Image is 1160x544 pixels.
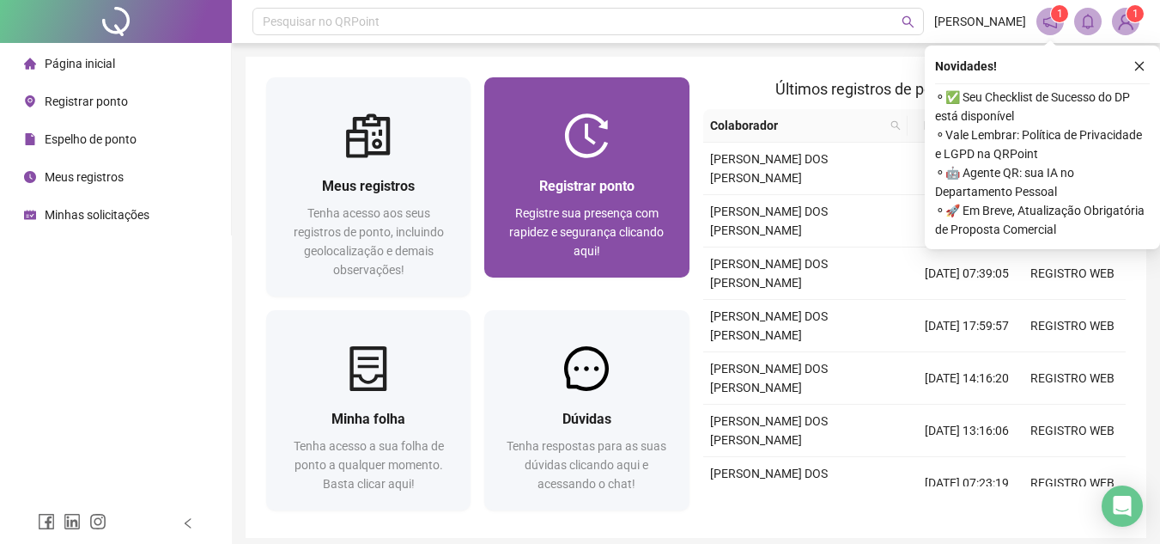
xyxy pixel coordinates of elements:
[710,309,828,342] span: [PERSON_NAME] DOS [PERSON_NAME]
[775,80,1053,98] span: Últimos registros de ponto sincronizados
[935,57,997,76] span: Novidades !
[45,57,115,70] span: Página inicial
[484,310,689,510] a: DúvidasTenha respostas para as suas dúvidas clicando aqui e acessando o chat!
[914,248,1020,300] td: [DATE] 07:39:05
[182,517,194,529] span: left
[935,88,1150,125] span: ⚬ ✅ Seu Checklist de Sucesso do DP está disponível
[914,195,1020,248] td: [DATE] 13:26:35
[908,109,1010,143] th: Data/Hora
[710,414,828,447] span: [PERSON_NAME] DOS [PERSON_NAME]
[710,152,828,185] span: [PERSON_NAME] DOS [PERSON_NAME]
[1133,8,1139,20] span: 1
[710,205,828,237] span: [PERSON_NAME] DOS [PERSON_NAME]
[710,116,884,135] span: Colaborador
[1080,14,1096,29] span: bell
[509,206,664,258] span: Registre sua presença com rapidez e segurança clicando aqui!
[294,206,444,277] span: Tenha acesso aos seus registros de ponto, incluindo geolocalização e demais observações!
[914,457,1020,510] td: [DATE] 07:23:19
[507,439,666,491] span: Tenha respostas para as suas dúvidas clicando aqui e acessando o chat!
[1042,14,1058,29] span: notification
[24,133,36,145] span: file
[1102,486,1143,527] div: Open Intercom Messenger
[331,411,405,427] span: Minha folha
[887,113,904,138] span: search
[38,513,55,530] span: facebook
[45,208,149,222] span: Minhas solicitações
[45,95,128,108] span: Registrar ponto
[266,77,471,296] a: Meus registrosTenha acesso aos seus registros de ponto, incluindo geolocalização e demais observa...
[935,125,1150,163] span: ⚬ Vale Lembrar: Política de Privacidade e LGPD na QRPoint
[89,513,106,530] span: instagram
[1020,300,1126,352] td: REGISTRO WEB
[1020,405,1126,457] td: REGISTRO WEB
[294,439,444,491] span: Tenha acesso a sua folha de ponto a qualquer momento. Basta clicar aqui!
[1020,352,1126,405] td: REGISTRO WEB
[934,12,1026,31] span: [PERSON_NAME]
[1133,60,1145,72] span: close
[1113,9,1139,34] img: 84045
[890,120,901,131] span: search
[24,171,36,183] span: clock-circle
[64,513,81,530] span: linkedin
[24,95,36,107] span: environment
[484,77,689,278] a: Registrar pontoRegistre sua presença com rapidez e segurança clicando aqui!
[1057,8,1063,20] span: 1
[935,201,1150,239] span: ⚬ 🚀 Em Breve, Atualização Obrigatória de Proposta Comercial
[914,405,1020,457] td: [DATE] 13:16:06
[45,132,137,146] span: Espelho de ponto
[1020,457,1126,510] td: REGISTRO WEB
[266,310,471,510] a: Minha folhaTenha acesso a sua folha de ponto a qualquer momento. Basta clicar aqui!
[914,300,1020,352] td: [DATE] 17:59:57
[1020,248,1126,300] td: REGISTRO WEB
[539,178,635,194] span: Registrar ponto
[902,15,914,28] span: search
[935,163,1150,201] span: ⚬ 🤖 Agente QR: sua IA no Departamento Pessoal
[914,116,989,135] span: Data/Hora
[45,170,124,184] span: Meus registros
[914,352,1020,405] td: [DATE] 14:16:20
[24,209,36,221] span: schedule
[710,362,828,394] span: [PERSON_NAME] DOS [PERSON_NAME]
[710,257,828,290] span: [PERSON_NAME] DOS [PERSON_NAME]
[914,143,1020,195] td: [DATE] 13:56:48
[1127,5,1144,22] sup: Atualize o seu contato no menu Meus Dados
[710,467,828,499] span: [PERSON_NAME] DOS [PERSON_NAME]
[24,58,36,70] span: home
[1051,5,1068,22] sup: 1
[562,411,611,427] span: Dúvidas
[322,178,415,194] span: Meus registros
